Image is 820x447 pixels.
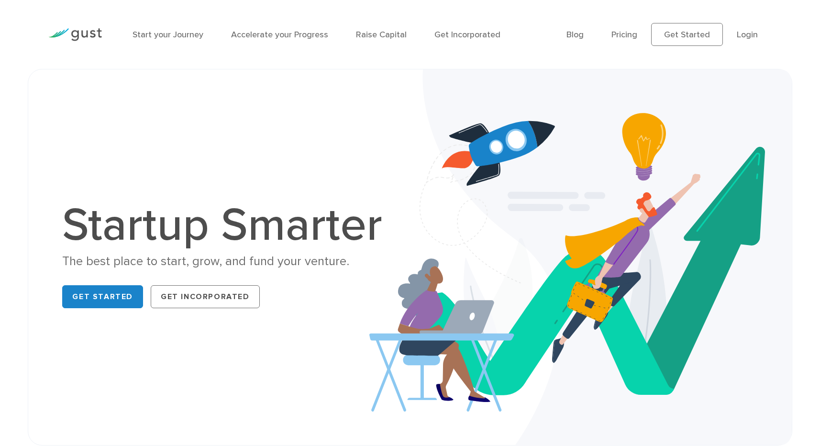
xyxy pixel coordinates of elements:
[231,30,328,40] a: Accelerate your Progress
[651,23,723,46] a: Get Started
[611,30,637,40] a: Pricing
[48,28,102,41] img: Gust Logo
[737,30,758,40] a: Login
[566,30,584,40] a: Blog
[434,30,500,40] a: Get Incorporated
[151,285,260,308] a: Get Incorporated
[62,285,143,308] a: Get Started
[133,30,203,40] a: Start your Journey
[62,202,392,248] h1: Startup Smarter
[62,253,392,270] div: The best place to start, grow, and fund your venture.
[369,69,792,445] img: Startup Smarter Hero
[356,30,407,40] a: Raise Capital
